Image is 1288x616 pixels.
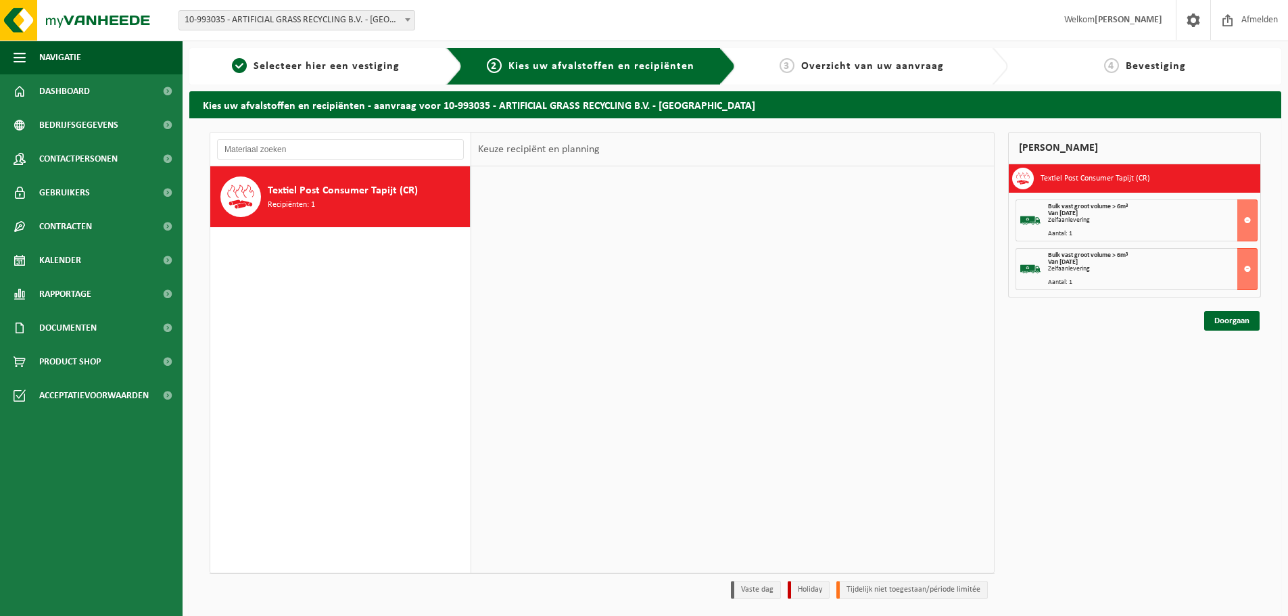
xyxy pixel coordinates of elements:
[178,10,415,30] span: 10-993035 - ARTIFICIAL GRASS RECYCLING B.V. - AMSTERDAM
[232,58,247,73] span: 1
[801,61,944,72] span: Overzicht van uw aanvraag
[731,581,781,599] li: Vaste dag
[1048,210,1078,217] strong: Van [DATE]
[836,581,988,599] li: Tijdelijk niet toegestaan/période limitée
[254,61,400,72] span: Selecteer hier een vestiging
[1048,217,1257,224] div: Zelfaanlevering
[1095,15,1162,25] strong: [PERSON_NAME]
[1048,279,1257,286] div: Aantal: 1
[1048,258,1078,266] strong: Van [DATE]
[210,166,471,227] button: Textiel Post Consumer Tapijt (CR) Recipiënten: 1
[780,58,794,73] span: 3
[217,139,464,160] input: Materiaal zoeken
[1048,231,1257,237] div: Aantal: 1
[39,108,118,142] span: Bedrijfsgegevens
[1048,266,1257,273] div: Zelfaanlevering
[39,210,92,243] span: Contracten
[39,243,81,277] span: Kalender
[179,11,414,30] span: 10-993035 - ARTIFICIAL GRASS RECYCLING B.V. - AMSTERDAM
[7,586,226,616] iframe: chat widget
[1048,252,1128,259] span: Bulk vast groot volume > 6m³
[39,41,81,74] span: Navigatie
[39,277,91,311] span: Rapportage
[508,61,694,72] span: Kies uw afvalstoffen en recipiënten
[1204,311,1260,331] a: Doorgaan
[1104,58,1119,73] span: 4
[189,91,1281,118] h2: Kies uw afvalstoffen en recipiënten - aanvraag voor 10-993035 - ARTIFICIAL GRASS RECYCLING B.V. -...
[268,183,418,199] span: Textiel Post Consumer Tapijt (CR)
[39,311,97,345] span: Documenten
[268,199,315,212] span: Recipiënten: 1
[39,142,118,176] span: Contactpersonen
[39,379,149,412] span: Acceptatievoorwaarden
[39,176,90,210] span: Gebruikers
[196,58,435,74] a: 1Selecteer hier een vestiging
[39,74,90,108] span: Dashboard
[1126,61,1186,72] span: Bevestiging
[471,133,606,166] div: Keuze recipiënt en planning
[487,58,502,73] span: 2
[788,581,830,599] li: Holiday
[39,345,101,379] span: Product Shop
[1041,168,1150,189] h3: Textiel Post Consumer Tapijt (CR)
[1008,132,1261,164] div: [PERSON_NAME]
[1048,203,1128,210] span: Bulk vast groot volume > 6m³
